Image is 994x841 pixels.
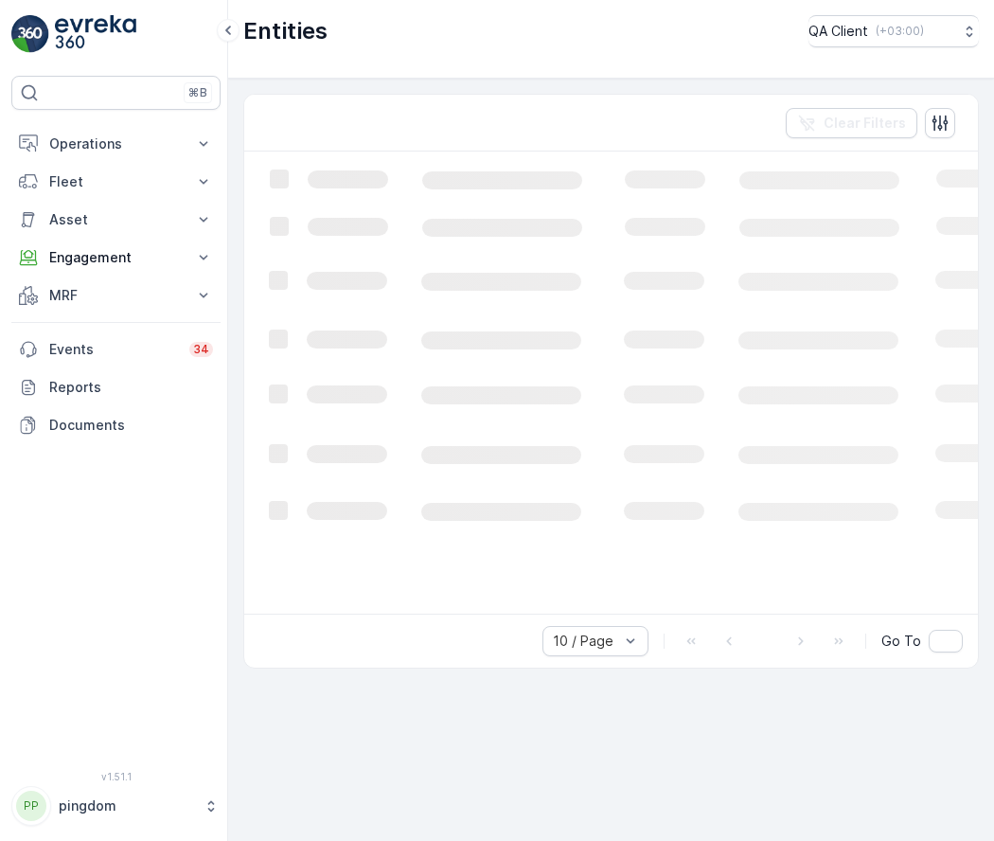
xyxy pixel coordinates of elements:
a: Documents [11,406,221,444]
p: ⌘B [188,85,207,100]
p: Engagement [49,248,183,267]
img: logo_light-DOdMpM7g.png [55,15,136,53]
button: Fleet [11,163,221,201]
button: Clear Filters [786,108,917,138]
button: Engagement [11,239,221,277]
a: Reports [11,368,221,406]
span: v 1.51.1 [11,771,221,782]
p: ( +03:00 ) [876,24,924,39]
p: pingdom [59,796,194,815]
div: PP [16,791,46,821]
p: Events [49,340,178,359]
p: Reports [49,378,213,397]
button: MRF [11,277,221,314]
p: MRF [49,286,183,305]
a: Events34 [11,331,221,368]
p: Entities [243,16,328,46]
button: PPpingdom [11,786,221,826]
button: Operations [11,125,221,163]
p: Operations [49,134,183,153]
span: Go To [881,632,921,651]
button: Asset [11,201,221,239]
p: 34 [193,342,209,357]
p: Clear Filters [824,114,906,133]
img: logo [11,15,49,53]
p: Fleet [49,172,183,191]
button: QA Client(+03:00) [808,15,979,47]
p: Documents [49,416,213,435]
p: Asset [49,210,183,229]
p: QA Client [808,22,868,41]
